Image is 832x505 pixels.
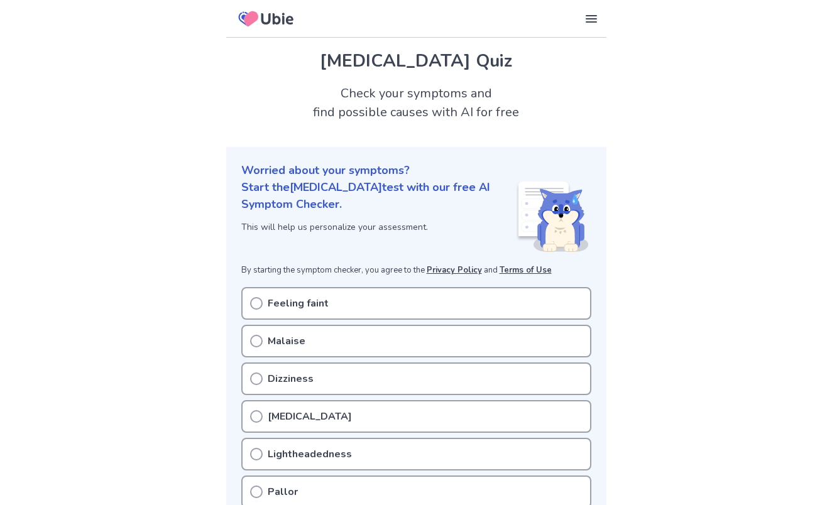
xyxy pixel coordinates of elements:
h2: Check your symptoms and find possible causes with AI for free [226,84,606,122]
p: By starting the symptom checker, you agree to the and [241,264,591,277]
a: Privacy Policy [427,264,482,276]
p: Dizziness [268,371,314,386]
p: Lightheadedness [268,447,352,462]
p: This will help us personalize your assessment. [241,220,516,234]
p: Worried about your symptoms? [241,162,591,179]
a: Terms of Use [500,264,552,276]
img: Shiba [516,182,589,252]
p: [MEDICAL_DATA] [268,409,352,424]
p: Pallor [268,484,298,499]
p: Malaise [268,334,305,349]
p: Feeling faint [268,296,329,311]
p: Start the [MEDICAL_DATA] test with our free AI Symptom Checker. [241,179,516,213]
h1: [MEDICAL_DATA] Quiz [241,48,591,74]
